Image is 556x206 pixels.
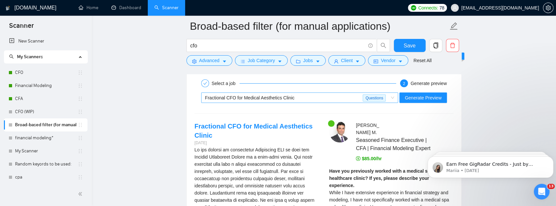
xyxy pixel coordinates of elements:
a: CFO [15,66,78,79]
button: folderJobscaret-down [290,55,326,66]
span: Vendor [381,57,395,64]
a: Financial Modeling [15,79,78,92]
span: Connects: [418,4,438,11]
li: CFO (WIP) [4,105,87,118]
img: logo [6,3,10,13]
span: caret-down [355,59,360,64]
span: Client [341,57,353,64]
span: edit [450,22,458,30]
span: info-circle [368,43,373,48]
a: Broad-based filter (for manual applications) [15,118,78,131]
li: CFA [4,92,87,105]
button: copy [429,39,442,52]
span: 78 [439,4,444,11]
span: Generate Preview [405,94,441,101]
img: c11ldMfoCd57v2jh3jOJeQkX9c4vCiA6To_OUGCBFkRBqh9xQExuxHEEi2DRHg3DmC [329,122,350,143]
span: holder [78,135,83,141]
span: holder [78,83,83,88]
span: bars [240,59,245,64]
span: holder [78,148,83,154]
span: idcard [374,59,378,64]
span: Scanner [4,21,39,35]
div: Select a job [212,79,240,87]
li: cpa [4,171,87,184]
li: New Scanner [4,35,87,48]
iframe: Intercom live chat [534,184,549,199]
span: dollar [356,156,360,161]
span: holder [78,175,83,180]
button: userClientcaret-down [328,55,366,66]
input: Search Freelance Jobs... [190,42,365,50]
span: folder [296,59,300,64]
a: cpa [15,171,78,184]
li: Broad-based filter (for manual applications) [4,118,87,131]
li: Financial Modeling [4,79,87,92]
button: delete [446,39,459,52]
button: Generate Preview [399,93,447,103]
li: financial modeling* [4,131,87,145]
a: CFO (WIP) [15,105,78,118]
button: idcardVendorcaret-down [368,55,408,66]
input: Scanner name... [190,18,448,34]
span: 13 [547,184,555,189]
span: Seasoned Finance Executive | CFA | Financial Modeling Expert [356,136,434,152]
span: My Scanners [9,54,43,60]
span: copy [430,43,442,48]
span: holder [78,109,83,114]
li: CFO [4,66,87,79]
button: setting [543,3,553,13]
span: user [334,59,338,64]
span: check [203,81,207,85]
iframe: Intercom notifications message [425,143,556,188]
span: Job Category [248,57,275,64]
span: delete [446,43,459,48]
span: double-left [78,191,85,197]
span: $85.00/hr [356,156,382,161]
a: CFA [15,92,78,105]
a: dashboardDashboard [111,5,141,10]
img: upwork-logo.png [411,5,416,10]
a: setting [543,5,553,10]
span: Advanced [199,57,220,64]
span: caret-down [278,59,282,64]
span: user [452,6,457,10]
span: [PERSON_NAME] M . [356,123,379,135]
a: searchScanner [154,5,179,10]
span: setting [192,59,197,64]
button: barsJob Categorycaret-down [235,55,288,66]
span: caret-down [398,59,403,64]
span: caret-down [222,59,227,64]
strong: Have you previously worked with a medical spa or healthcare clinic? If yes, please describe your ... [329,168,439,188]
span: search [9,54,14,59]
span: Jobs [303,57,313,64]
span: 2 [403,81,405,86]
a: New Scanner [9,35,82,48]
span: search [377,43,390,48]
div: Generate preview [411,79,447,87]
a: homeHome [79,5,98,10]
span: holder [78,162,83,167]
button: search [377,39,390,52]
span: Fractional CFO for Medical Aesthetics Clinic [205,95,295,100]
button: settingAdvancedcaret-down [186,55,232,66]
span: holder [78,70,83,75]
a: Random keyords to be used: [15,158,78,171]
li: My Scanner [4,145,87,158]
a: Fractional CFO for Medical Aesthetics Clinic [195,123,313,139]
span: caret-down [316,59,320,64]
span: holder [78,122,83,128]
a: My Scanner [15,145,78,158]
div: [DATE] [195,140,319,146]
span: holder [78,96,83,101]
span: New [452,54,461,59]
span: Save [404,42,415,50]
li: Random keyords to be used: [4,158,87,171]
a: Reset All [413,57,431,64]
span: Questions [363,94,386,102]
button: Save [394,39,426,52]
